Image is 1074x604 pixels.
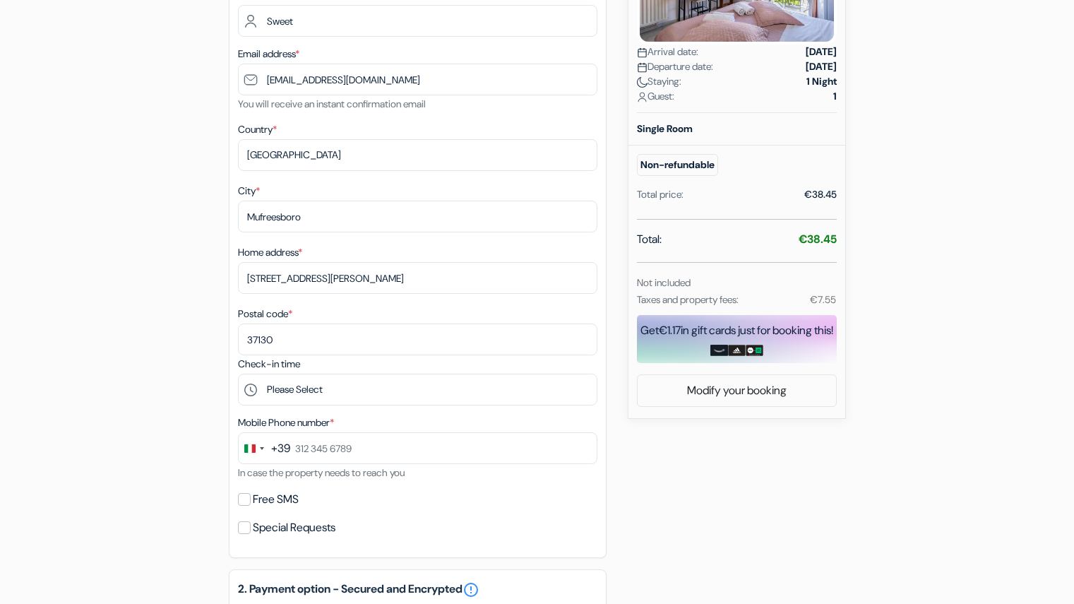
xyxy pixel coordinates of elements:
small: In case the property needs to reach you [238,466,405,479]
img: adidas-card.png [728,345,746,356]
img: amazon-card-no-text.png [710,345,728,356]
h5: 2. Payment option - Secured and Encrypted [238,581,597,598]
label: Country [238,122,277,137]
span: Total: [637,231,662,248]
button: Change country, selected Italy (+39) [239,433,290,463]
label: City [238,184,260,199]
div: €38.45 [804,187,837,202]
a: error_outline [463,581,479,598]
label: Email address [238,47,299,61]
b: Single Room [637,122,693,135]
label: Mobile Phone number [238,415,334,430]
strong: 1 [833,89,837,104]
label: Postal code [238,307,292,321]
img: calendar.svg [637,62,648,73]
span: Guest: [637,89,674,104]
strong: €38.45 [799,232,837,247]
span: Departure date: [637,59,713,74]
div: Total price: [637,187,684,202]
a: Modify your booking [638,377,836,404]
img: calendar.svg [637,47,648,58]
strong: 1 Night [806,74,837,89]
div: Get in gift cards just for booking this! [637,322,837,339]
img: moon.svg [637,77,648,88]
label: Check-in time [238,357,300,372]
img: uber-uber-eats-card.png [746,345,763,356]
input: 312 345 6789 [238,432,597,464]
strong: [DATE] [806,59,837,74]
small: Non-refundable [637,154,718,176]
small: Taxes and property fees: [637,293,739,306]
small: Not included [637,276,691,289]
label: Special Requests [253,518,335,538]
label: Free SMS [253,490,299,509]
small: You will receive an instant confirmation email [238,97,426,110]
input: Enter email address [238,64,597,95]
span: €1.17 [659,323,681,338]
strong: [DATE] [806,45,837,59]
div: +39 [271,440,290,457]
input: Enter last name [238,5,597,37]
span: Arrival date: [637,45,698,59]
label: Home address [238,245,302,260]
img: user_icon.svg [637,92,648,102]
span: Staying: [637,74,681,89]
small: €7.55 [810,293,836,306]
